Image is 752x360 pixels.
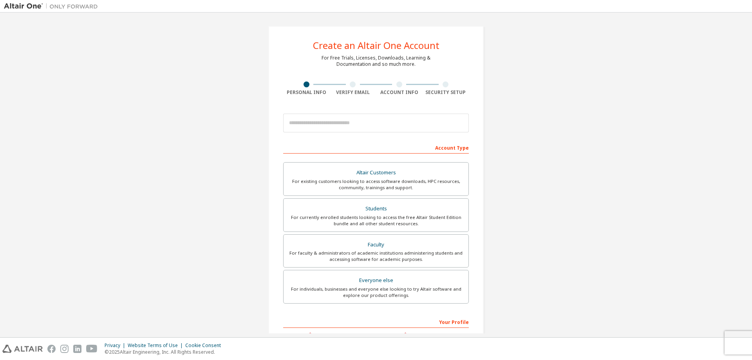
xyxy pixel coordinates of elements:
label: First Name [283,332,374,338]
div: Altair Customers [288,167,464,178]
div: Verify Email [330,89,376,96]
div: Account Type [283,141,469,154]
img: linkedin.svg [73,345,81,353]
img: facebook.svg [47,345,56,353]
div: For Free Trials, Licenses, Downloads, Learning & Documentation and so much more. [322,55,430,67]
label: Last Name [378,332,469,338]
img: altair_logo.svg [2,345,43,353]
div: Website Terms of Use [128,342,185,349]
img: instagram.svg [60,345,69,353]
div: For individuals, businesses and everyone else looking to try Altair software and explore our prod... [288,286,464,298]
img: youtube.svg [86,345,98,353]
div: Create an Altair One Account [313,41,439,50]
div: Everyone else [288,275,464,286]
div: Account Info [376,89,423,96]
div: Privacy [105,342,128,349]
div: Faculty [288,239,464,250]
div: For faculty & administrators of academic institutions administering students and accessing softwa... [288,250,464,262]
div: Students [288,203,464,214]
div: Personal Info [283,89,330,96]
div: For currently enrolled students looking to access the free Altair Student Edition bundle and all ... [288,214,464,227]
div: Your Profile [283,315,469,328]
img: Altair One [4,2,102,10]
div: Security Setup [423,89,469,96]
p: © 2025 Altair Engineering, Inc. All Rights Reserved. [105,349,226,355]
div: Cookie Consent [185,342,226,349]
div: For existing customers looking to access software downloads, HPC resources, community, trainings ... [288,178,464,191]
